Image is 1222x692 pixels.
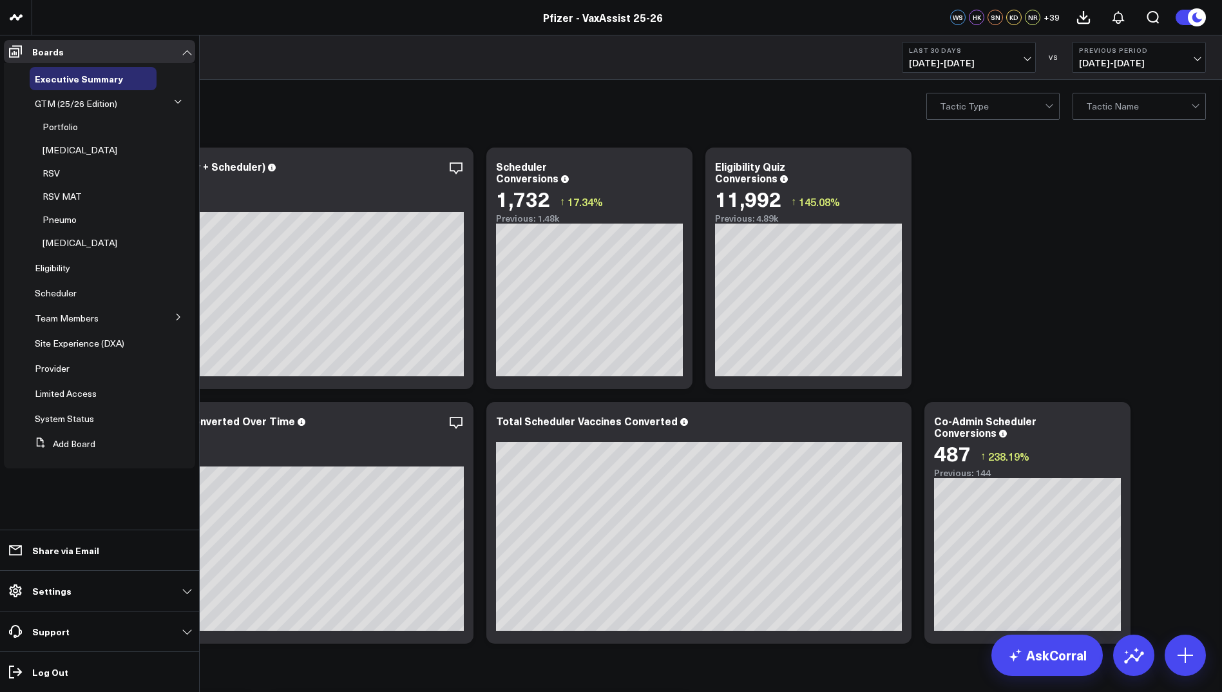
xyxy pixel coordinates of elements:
[934,414,1036,439] div: Co-Admin Scheduler Conversions
[560,193,565,210] span: ↑
[715,213,902,224] div: Previous: 4.89k
[1079,46,1199,54] b: Previous Period
[496,187,550,210] div: 1,732
[1044,10,1060,25] button: +39
[35,99,117,109] a: GTM (25/26 Edition)
[43,144,117,156] span: [MEDICAL_DATA]
[58,456,464,466] div: Previous: 1.62k
[35,312,99,324] span: Team Members
[1044,13,1060,22] span: + 39
[4,660,195,684] a: Log Out
[1006,10,1022,25] div: KD
[35,313,99,323] a: Team Members
[43,145,117,155] a: [MEDICAL_DATA]
[35,73,123,84] a: Executive Summary
[35,287,77,299] span: Scheduler
[1079,58,1199,68] span: [DATE] - [DATE]
[43,120,78,133] span: Portfolio
[43,213,77,226] span: Pneumo
[791,193,796,210] span: ↑
[988,10,1003,25] div: SN
[715,159,785,185] div: Eligibility Quiz Conversions
[43,122,78,132] a: Portfolio
[43,236,117,249] span: [MEDICAL_DATA]
[43,167,60,179] span: RSV
[32,586,72,596] p: Settings
[32,626,70,637] p: Support
[58,202,464,212] div: Previous: 6.37k
[991,635,1103,676] a: AskCorral
[32,46,64,57] p: Boards
[568,195,603,209] span: 17.34%
[1042,53,1065,61] div: VS
[43,168,60,178] a: RSV
[35,338,124,349] a: Site Experience (DXA)
[934,468,1121,478] div: Previous: 144
[43,238,117,248] a: [MEDICAL_DATA]
[715,187,781,210] div: 11,992
[496,213,683,224] div: Previous: 1.48k
[43,190,82,202] span: RSV MAT
[43,191,82,202] a: RSV MAT
[30,432,95,456] button: Add Board
[35,389,97,399] a: Limited Access
[43,215,77,225] a: Pneumo
[35,337,124,349] span: Site Experience (DXA)
[988,449,1029,463] span: 238.19%
[35,387,97,399] span: Limited Access
[1025,10,1040,25] div: NR
[980,448,986,465] span: ↑
[35,262,70,274] span: Eligibility
[496,159,558,185] div: Scheduler Conversions
[496,414,678,428] div: Total Scheduler Vaccines Converted
[35,288,77,298] a: Scheduler
[32,667,68,677] p: Log Out
[35,97,117,110] span: GTM (25/26 Edition)
[35,363,70,374] a: Provider
[909,58,1029,68] span: [DATE] - [DATE]
[902,42,1036,73] button: Last 30 Days[DATE]-[DATE]
[35,362,70,374] span: Provider
[934,441,971,465] div: 487
[969,10,984,25] div: HK
[543,10,663,24] a: Pfizer - VaxAssist 25-26
[799,195,840,209] span: 145.08%
[35,263,70,273] a: Eligibility
[909,46,1029,54] b: Last 30 Days
[32,545,99,555] p: Share via Email
[35,72,123,85] span: Executive Summary
[35,414,94,424] a: System Status
[1072,42,1206,73] button: Previous Period[DATE]-[DATE]
[950,10,966,25] div: WS
[35,412,94,425] span: System Status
